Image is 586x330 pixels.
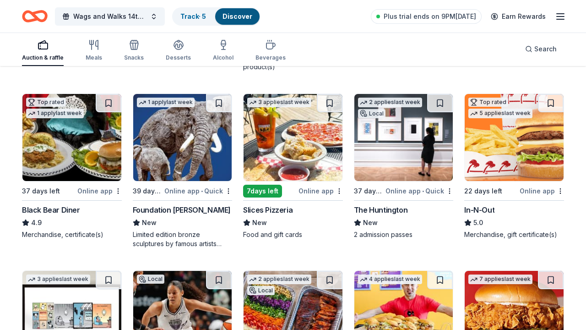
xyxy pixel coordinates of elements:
[247,286,275,295] div: Local
[252,217,267,228] span: New
[180,12,206,20] a: Track· 5
[142,217,157,228] span: New
[172,7,260,26] button: Track· 5Discover
[213,54,233,61] div: Alcohol
[354,94,453,181] img: Image for The Huntington
[255,36,286,66] button: Beverages
[243,93,343,239] a: Image for Slices Pizzeria3 applieslast week7days leftOnline appSlices PizzeriaNewFood and gift cards
[247,98,311,107] div: 3 applies last week
[22,5,48,27] a: Home
[124,36,144,66] button: Snacks
[213,36,233,66] button: Alcohol
[255,54,286,61] div: Beverages
[243,185,282,198] div: 7 days left
[468,109,532,118] div: 5 applies last week
[86,54,102,61] div: Meals
[354,186,384,197] div: 37 days left
[77,185,122,197] div: Online app
[354,230,454,239] div: 2 admission passes
[26,109,84,118] div: 1 apply last week
[464,230,564,239] div: Merchandise, gift certificate(s)
[55,7,165,26] button: Wags and Walks 14th Annual Online Auction
[22,204,80,215] div: Black Bear Diner
[26,98,66,107] div: Top rated
[137,98,195,107] div: 1 apply last week
[201,187,203,195] span: •
[133,93,233,248] a: Image for Foundation Michelangelo1 applylast week39 days leftOnline app•QuickFoundation [PERSON_N...
[243,230,343,239] div: Food and gift cards
[358,98,422,107] div: 2 applies last week
[422,187,424,195] span: •
[222,12,252,20] a: Discover
[473,217,483,228] span: 5.0
[468,98,508,107] div: Top rated
[164,185,232,197] div: Online app Quick
[133,186,163,197] div: 39 days left
[354,204,407,215] div: The Huntington
[137,275,164,284] div: Local
[534,44,557,55] span: Search
[86,36,102,66] button: Meals
[518,40,564,58] button: Search
[385,185,453,197] div: Online app Quick
[133,94,232,181] img: Image for Foundation Michelangelo
[243,204,293,215] div: Slices Pizzeria
[358,275,422,284] div: 4 applies last week
[166,36,191,66] button: Desserts
[384,11,476,22] span: Plus trial ends on 9PM[DATE]
[371,9,482,24] a: Plus trial ends on 9PM[DATE]
[124,54,144,61] div: Snacks
[26,275,90,284] div: 3 applies last week
[22,54,64,61] div: Auction & raffle
[520,185,564,197] div: Online app
[22,36,64,66] button: Auction & raffle
[73,11,146,22] span: Wags and Walks 14th Annual Online Auction
[465,94,564,181] img: Image for In-N-Out
[358,109,385,118] div: Local
[22,93,122,239] a: Image for Black Bear DinerTop rated1 applylast week37 days leftOnline appBlack Bear Diner4.9Merch...
[485,8,551,25] a: Earn Rewards
[133,230,233,248] div: Limited edition bronze sculptures by famous artists (valued between $2k to $7k; proceeds will spl...
[166,54,191,61] div: Desserts
[244,94,342,181] img: Image for Slices Pizzeria
[464,93,564,239] a: Image for In-N-OutTop rated5 applieslast week22 days leftOnline appIn-N-Out5.0Merchandise, gift c...
[22,230,122,239] div: Merchandise, certificate(s)
[298,185,343,197] div: Online app
[464,204,494,215] div: In-N-Out
[22,94,121,181] img: Image for Black Bear Diner
[133,204,231,215] div: Foundation [PERSON_NAME]
[468,275,532,284] div: 7 applies last week
[22,186,60,197] div: 37 days left
[363,217,378,228] span: New
[354,93,454,239] a: Image for The Huntington2 applieslast weekLocal37 days leftOnline app•QuickThe HuntingtonNew2 adm...
[464,186,502,197] div: 22 days left
[247,275,311,284] div: 2 applies last week
[31,217,42,228] span: 4.9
